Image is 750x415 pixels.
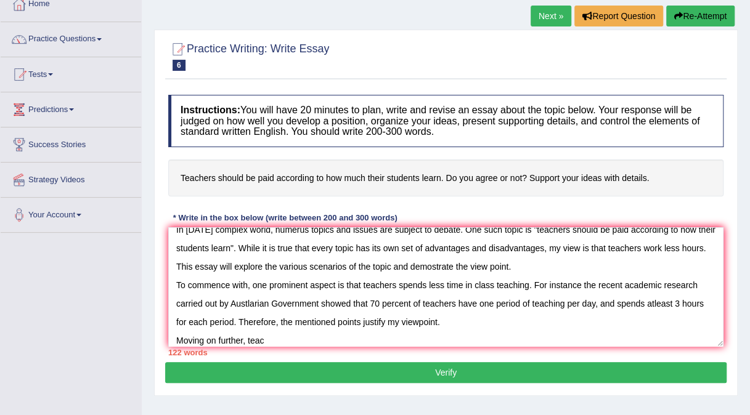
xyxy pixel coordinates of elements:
[168,95,724,147] h4: You will have 20 minutes to plan, write and revise an essay about the topic below. Your response ...
[181,105,240,115] b: Instructions:
[173,60,185,71] span: 6
[165,362,727,383] button: Verify
[1,22,141,53] a: Practice Questions
[168,212,402,224] div: * Write in the box below (write between 200 and 300 words)
[168,347,724,358] div: 122 words
[168,159,724,197] h4: Teachers should be paid according to how much their students learn. Do you agree or not? Support ...
[1,57,141,88] a: Tests
[1,163,141,193] a: Strategy Videos
[1,198,141,228] a: Your Account
[1,92,141,123] a: Predictions
[574,6,663,26] button: Report Question
[531,6,571,26] a: Next »
[1,127,141,158] a: Success Stories
[168,40,329,71] h2: Practice Writing: Write Essay
[666,6,735,26] button: Re-Attempt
